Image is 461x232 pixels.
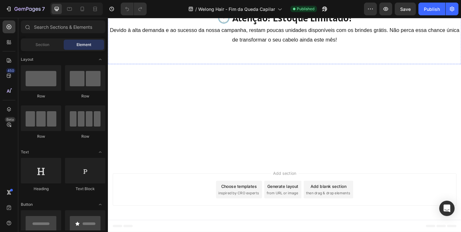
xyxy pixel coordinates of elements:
[120,188,164,193] span: inspired by CRO experts
[6,68,15,73] div: 450
[65,134,105,139] div: Row
[42,5,45,13] p: 7
[21,186,61,192] div: Heading
[1,8,384,29] p: Devido à alta demanda e ao sucesso da nossa campanha, restam poucas unidades disponíveis com os b...
[77,42,91,48] span: Element
[439,201,455,216] div: Open Intercom Messenger
[65,186,105,192] div: Text Block
[21,93,61,99] div: Row
[123,180,162,186] div: Choose templates
[121,3,147,15] div: Undo/Redo
[21,20,105,33] input: Search Sections & Elements
[95,199,105,210] span: Toggle open
[215,188,263,193] span: then drag & drop elements
[198,6,275,12] span: Welong Hair - Fim da Queda Capilar
[95,147,105,157] span: Toggle open
[3,3,48,15] button: 7
[5,117,15,122] div: Beta
[95,54,105,65] span: Toggle open
[297,6,314,12] span: Published
[173,188,207,193] span: from URL or image
[424,6,440,12] div: Publish
[108,18,461,232] iframe: Design area
[21,202,33,207] span: Button
[395,3,416,15] button: Save
[174,180,207,186] div: Generate layout
[36,42,49,48] span: Section
[21,149,29,155] span: Text
[418,3,445,15] button: Publish
[195,6,197,12] span: /
[65,93,105,99] div: Row
[400,6,411,12] span: Save
[220,180,259,186] div: Add blank section
[21,57,33,62] span: Layout
[177,166,207,172] span: Add section
[21,134,61,139] div: Row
